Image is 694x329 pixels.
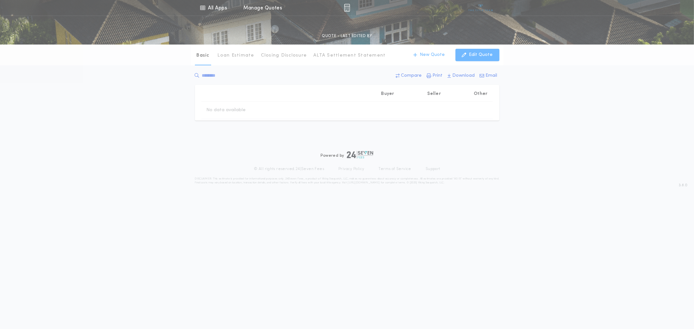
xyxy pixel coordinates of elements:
[218,52,254,59] p: Loan Estimate
[347,181,380,184] a: [URL][DOMAIN_NAME]
[401,72,422,79] p: Compare
[469,52,493,58] p: Edit Quote
[469,5,493,11] img: vs-icon
[486,72,497,79] p: Email
[426,166,440,172] a: Support
[456,49,499,61] button: Edit Quote
[344,4,350,12] img: img
[428,91,441,97] p: Seller
[446,70,477,82] button: Download
[425,70,445,82] button: Print
[478,70,499,82] button: Email
[379,166,411,172] a: Terms of Service
[407,49,452,61] button: New Quote
[420,52,445,58] p: New Quote
[679,182,687,188] span: 3.8.0
[433,72,443,79] p: Print
[261,52,307,59] p: Closing Disclosure
[394,70,424,82] button: Compare
[254,166,324,172] p: © All rights reserved. 24|Seven Fees
[196,52,209,59] p: Basic
[195,177,499,185] p: DISCLAIMER: This estimate is provided for informational purposes only. 24|Seven Fees, a product o...
[381,91,394,97] p: Buyer
[322,33,372,39] p: QUOTE - LAST EDITED BY
[474,91,487,97] p: Other
[453,72,475,79] p: Download
[321,151,374,159] div: Powered by
[313,52,386,59] p: ALTA Settlement Statement
[347,151,374,159] img: logo
[201,102,251,119] td: No data available
[338,166,364,172] a: Privacy Policy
